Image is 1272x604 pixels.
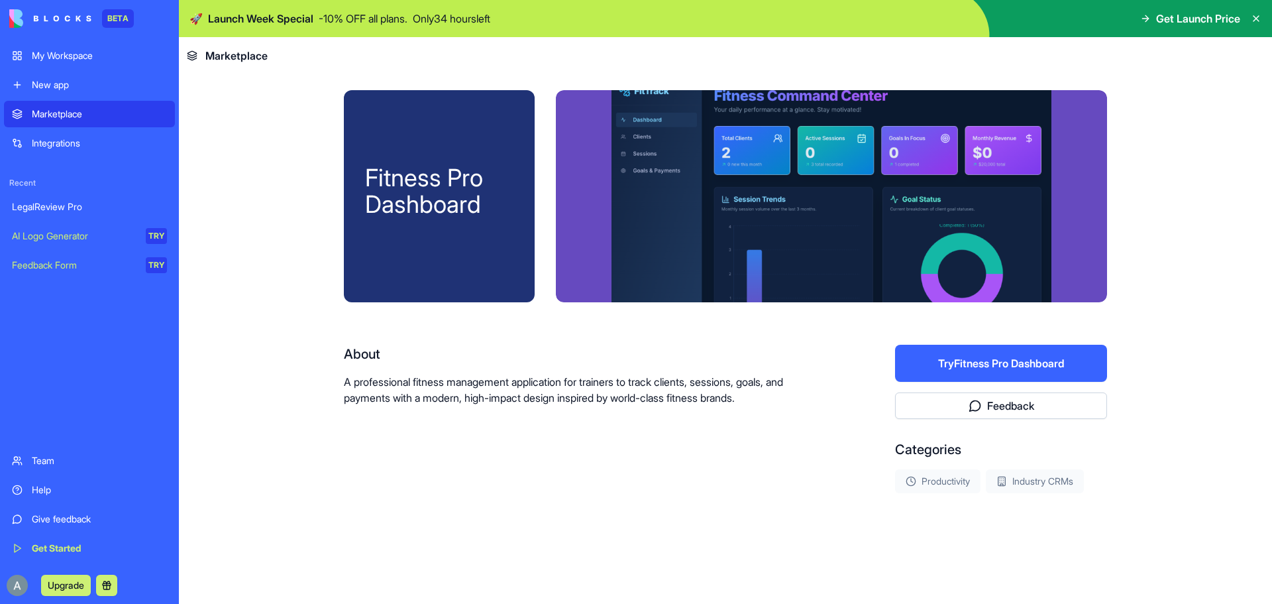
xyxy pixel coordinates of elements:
[102,9,134,28] div: BETA
[365,164,513,217] div: Fitness Pro Dashboard
[12,259,136,272] div: Feedback Form
[4,477,175,503] a: Help
[32,483,167,497] div: Help
[32,513,167,526] div: Give feedback
[32,454,167,467] div: Team
[4,252,175,278] a: Feedback FormTRY
[4,506,175,532] a: Give feedback
[895,469,980,493] div: Productivity
[4,72,175,98] a: New app
[319,11,407,27] p: - 10 % OFF all plans.
[4,101,175,127] a: Marketplace
[986,469,1084,493] div: Industry CRMs
[4,535,175,562] a: Get Started
[9,9,134,28] a: BETA
[12,229,136,243] div: AI Logo Generator
[32,107,167,121] div: Marketplace
[9,9,91,28] img: logo
[4,42,175,69] a: My Workspace
[4,178,175,188] span: Recent
[895,440,1107,459] div: Categories
[344,345,810,363] div: About
[4,130,175,156] a: Integrations
[41,578,91,591] a: Upgrade
[32,542,167,555] div: Get Started
[32,49,167,62] div: My Workspace
[4,194,175,220] a: LegalReview Pro
[895,345,1107,382] button: TryFitness Pro Dashboard
[205,48,268,64] span: Marketplace
[413,11,490,27] p: Only 34 hours left
[208,11,313,27] span: Launch Week Special
[146,257,167,273] div: TRY
[12,200,167,213] div: LegalReview Pro
[4,223,175,249] a: AI Logo GeneratorTRY
[1156,11,1240,27] span: Get Launch Price
[146,228,167,244] div: TRY
[4,448,175,474] a: Team
[32,137,167,150] div: Integrations
[41,575,91,596] button: Upgrade
[344,374,810,406] p: A professional fitness management application for trainers to track clients, sessions, goals, and...
[7,575,28,596] img: ACg8ocJeBhAwZguaO_aCBHLTM4U77IeOMkEQ6W4Ux_VbUuGjMTkm9g=s96-c
[32,78,167,91] div: New app
[189,11,203,27] span: 🚀
[895,393,1107,419] button: Feedback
